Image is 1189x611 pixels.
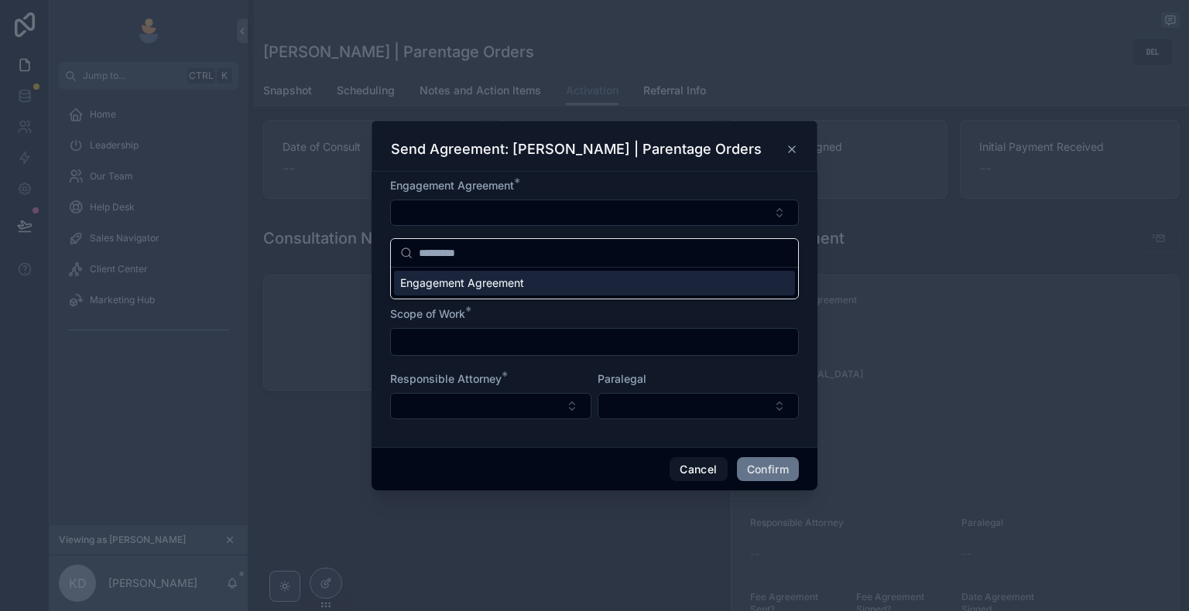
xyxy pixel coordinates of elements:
span: Engagement Agreement [390,179,514,192]
button: Select Button [598,393,799,419]
span: Scope of Work [390,307,465,320]
span: Responsible Attorney [390,372,502,385]
button: Cancel [670,457,727,482]
button: Confirm [737,457,799,482]
button: Select Button [390,200,799,226]
span: Engagement Agreement [400,275,524,291]
div: Suggestions [391,268,798,299]
span: Paralegal [598,372,646,385]
button: Select Button [390,393,591,419]
h3: Send Agreement: [PERSON_NAME] | Parentage Orders [391,140,762,159]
